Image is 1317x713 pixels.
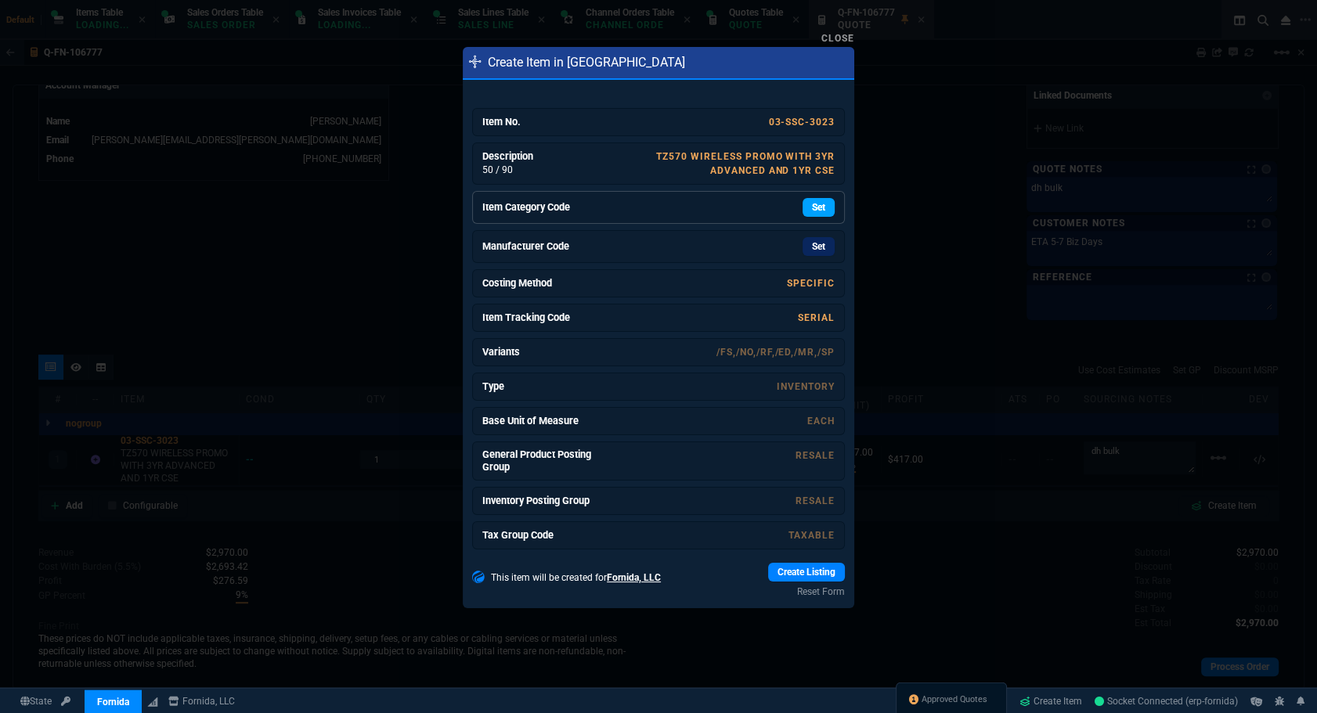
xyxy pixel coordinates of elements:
a: SERIAL [798,312,835,323]
h6: Costing Method [482,277,600,290]
a: Create Listing [768,563,845,582]
a: API TOKEN [56,694,75,708]
p: 50 / 90 [482,163,600,177]
h6: Type [482,380,600,393]
span: Approved Quotes [922,693,987,706]
h6: Base Unit of Measure [482,415,600,427]
h6: General Product Posting Group [482,448,600,474]
a: msbcCompanyName [164,694,240,708]
h6: Manufacturer Code [482,240,600,253]
div: Create Item in [GEOGRAPHIC_DATA] [463,47,854,80]
a: Close [821,33,854,44]
p: This item will be created for [491,571,661,585]
h6: Variants [482,346,600,358]
h6: Item No. [482,116,600,128]
h6: Item Tracking Code [482,311,600,324]
h6: Inventory Posting Group [482,495,600,507]
a: Specific [787,278,835,289]
span: Socket Connected (erp-fornida) [1095,696,1238,707]
a: 03-SSC-3023 [768,117,835,128]
span: Fornida, LLC [607,572,661,583]
a: tT6gbmqHGCa2F29sAAGZ [1095,694,1238,708]
a: Set [803,198,835,217]
h6: Item Category Code [482,201,600,214]
a: TZ570 WIRELESS PROMO WITH 3YR ADVANCED AND 1YR CSE [656,151,835,176]
h6: Description [482,150,600,163]
a: Reset Form [768,585,845,599]
a: Global State [16,694,56,708]
h6: Tax Group Code [482,529,600,542]
a: Set [803,237,835,256]
a: Create Item [1013,690,1088,713]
